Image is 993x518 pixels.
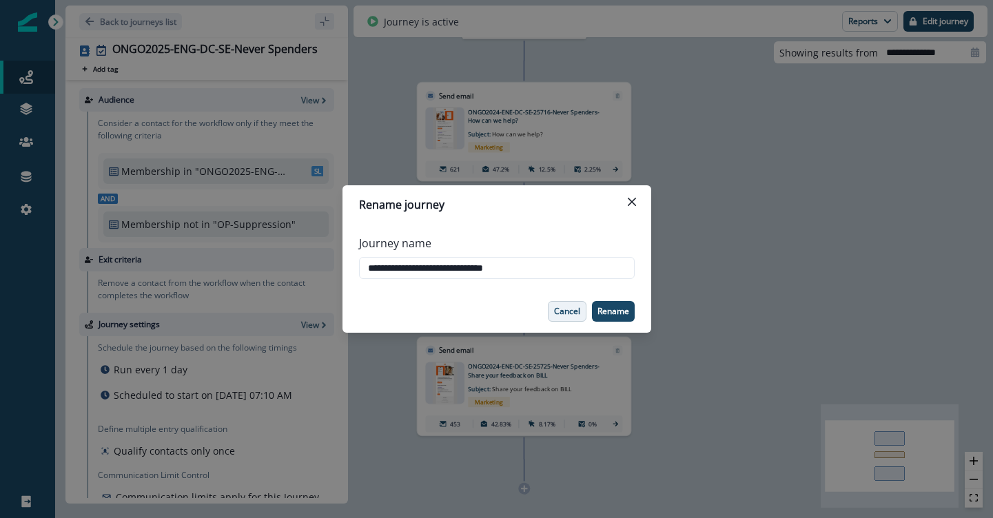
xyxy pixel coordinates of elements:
[359,196,444,213] p: Rename journey
[548,301,586,322] button: Cancel
[359,235,431,251] p: Journey name
[621,191,643,213] button: Close
[597,307,629,316] p: Rename
[554,307,580,316] p: Cancel
[592,301,635,322] button: Rename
